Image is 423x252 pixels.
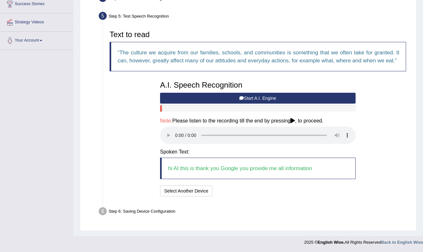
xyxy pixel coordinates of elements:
[0,13,73,29] a: Strategy Videos
[160,81,356,89] h3: A.I. Speech Recognition
[381,240,423,245] a: Back to English Wise
[96,10,413,24] div: Step 5: Test Speech Recognition
[160,118,172,123] span: Note:
[0,32,73,48] a: Your Account
[160,158,356,179] blockquote: hi AI this is thank you Google you provide me all information
[160,118,356,124] h4: Please listen to the recording till the end by pressing , to proceed.
[118,50,399,64] q: The culture we acquire from our families, schools, and communities is something that we often tak...
[96,205,413,219] div: Step 6: Saving Device Configuration
[110,30,406,39] h3: Text to read
[160,185,212,196] button: Select Another Device
[318,240,344,245] strong: English Wise.
[304,236,423,245] div: 2025 © All Rights Reserved
[160,93,356,104] button: Start A.I. Engine
[160,149,356,155] h4: Spoken Text:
